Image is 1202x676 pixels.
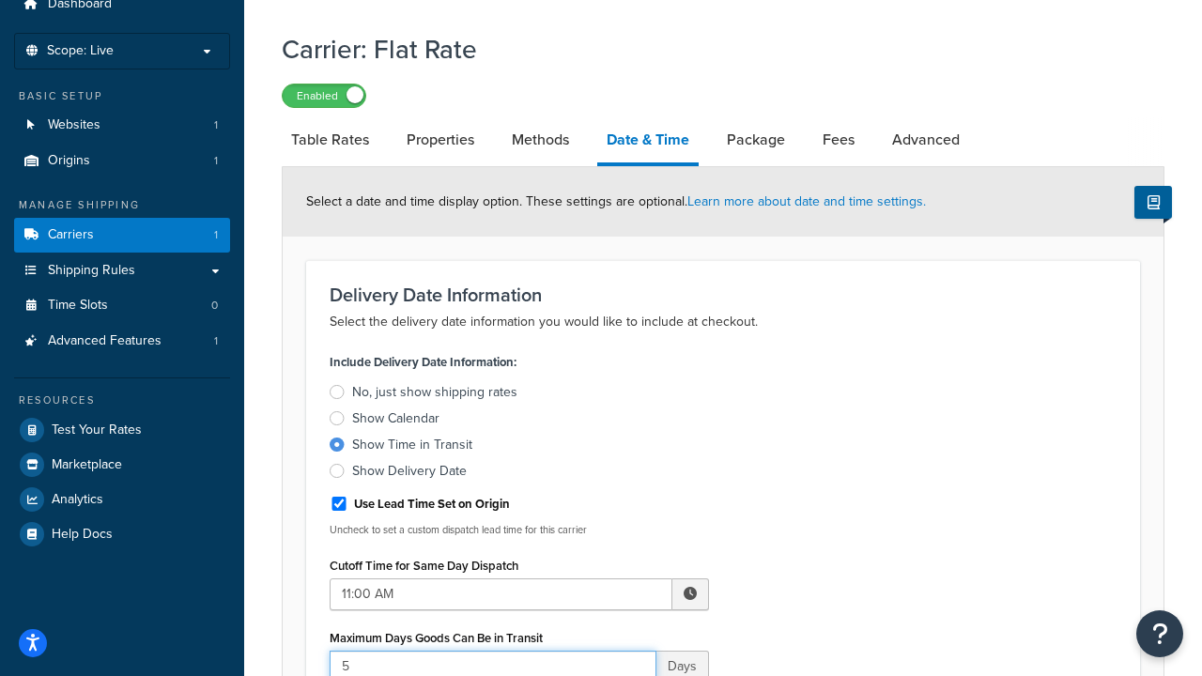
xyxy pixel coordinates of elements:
span: Time Slots [48,298,108,314]
a: Fees [813,117,864,162]
button: Open Resource Center [1136,610,1183,657]
a: Advanced Features1 [14,324,230,359]
span: 1 [214,333,218,349]
a: Carriers1 [14,218,230,253]
span: 0 [211,298,218,314]
p: Select the delivery date information you would like to include at checkout. [330,311,1117,333]
a: Methods [502,117,578,162]
label: Include Delivery Date Information: [330,349,516,376]
span: Shipping Rules [48,263,135,279]
li: Advanced Features [14,324,230,359]
span: Carriers [48,227,94,243]
a: Learn more about date and time settings. [687,192,926,211]
a: Marketplace [14,448,230,482]
li: Carriers [14,218,230,253]
div: Resources [14,392,230,408]
div: No, just show shipping rates [352,383,517,402]
a: Origins1 [14,144,230,178]
span: 1 [214,117,218,133]
span: Test Your Rates [52,422,142,438]
span: Select a date and time display option. These settings are optional. [306,192,926,211]
li: Origins [14,144,230,178]
a: Advanced [883,117,969,162]
span: Websites [48,117,100,133]
label: Enabled [283,84,365,107]
a: Properties [397,117,484,162]
div: Basic Setup [14,88,230,104]
h1: Carrier: Flat Rate [282,31,1141,68]
button: Show Help Docs [1134,186,1172,219]
span: 1 [214,153,218,169]
label: Cutoff Time for Same Day Dispatch [330,559,518,573]
a: Time Slots0 [14,288,230,323]
div: Show Time in Transit [352,436,472,454]
label: Use Lead Time Set on Origin [354,496,510,513]
span: Help Docs [52,527,113,543]
div: Manage Shipping [14,197,230,213]
a: Test Your Rates [14,413,230,447]
a: Package [717,117,794,162]
a: Websites1 [14,108,230,143]
div: Show Delivery Date [352,462,467,481]
span: Origins [48,153,90,169]
span: Marketplace [52,457,122,473]
a: Shipping Rules [14,253,230,288]
li: Time Slots [14,288,230,323]
label: Maximum Days Goods Can Be in Transit [330,631,543,645]
span: Advanced Features [48,333,162,349]
span: Analytics [52,492,103,508]
a: Analytics [14,483,230,516]
div: Show Calendar [352,409,439,428]
p: Uncheck to set a custom dispatch lead time for this carrier [330,523,709,537]
span: Scope: Live [47,43,114,59]
a: Table Rates [282,117,378,162]
a: Help Docs [14,517,230,551]
a: Date & Time [597,117,699,166]
h3: Delivery Date Information [330,284,1117,305]
span: 1 [214,227,218,243]
li: Websites [14,108,230,143]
